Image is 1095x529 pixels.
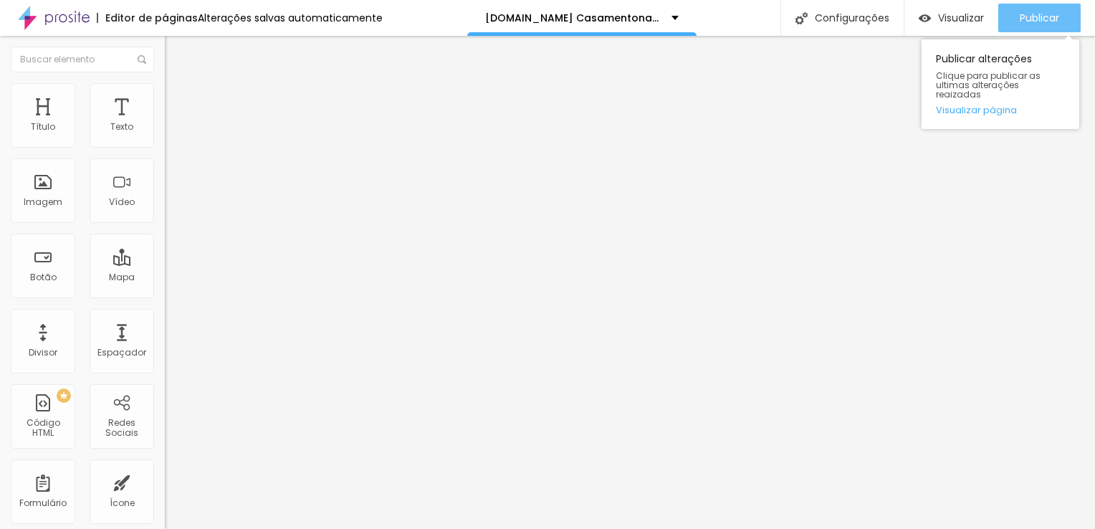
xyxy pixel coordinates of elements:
[11,47,154,72] input: Buscar elemento
[795,12,808,24] img: Icone
[922,39,1079,129] div: Publicar alterações
[14,418,71,439] div: Código HTML
[485,13,661,23] p: [DOMAIN_NAME] Casamentonapraia
[110,122,133,132] div: Texto
[30,272,57,282] div: Botão
[29,348,57,358] div: Divisor
[110,498,135,508] div: Ícone
[919,12,931,24] img: view-1.svg
[24,197,62,207] div: Imagem
[1020,12,1059,24] span: Publicar
[109,272,135,282] div: Mapa
[904,4,998,32] button: Visualizar
[198,13,383,23] div: Alterações salvas automaticamente
[138,55,146,64] img: Icone
[97,13,198,23] div: Editor de páginas
[998,4,1081,32] button: Publicar
[97,348,146,358] div: Espaçador
[936,71,1065,100] span: Clique para publicar as ultimas alterações reaizadas
[938,12,984,24] span: Visualizar
[93,418,150,439] div: Redes Sociais
[109,197,135,207] div: Vídeo
[19,498,67,508] div: Formulário
[31,122,55,132] div: Título
[936,105,1065,115] a: Visualizar página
